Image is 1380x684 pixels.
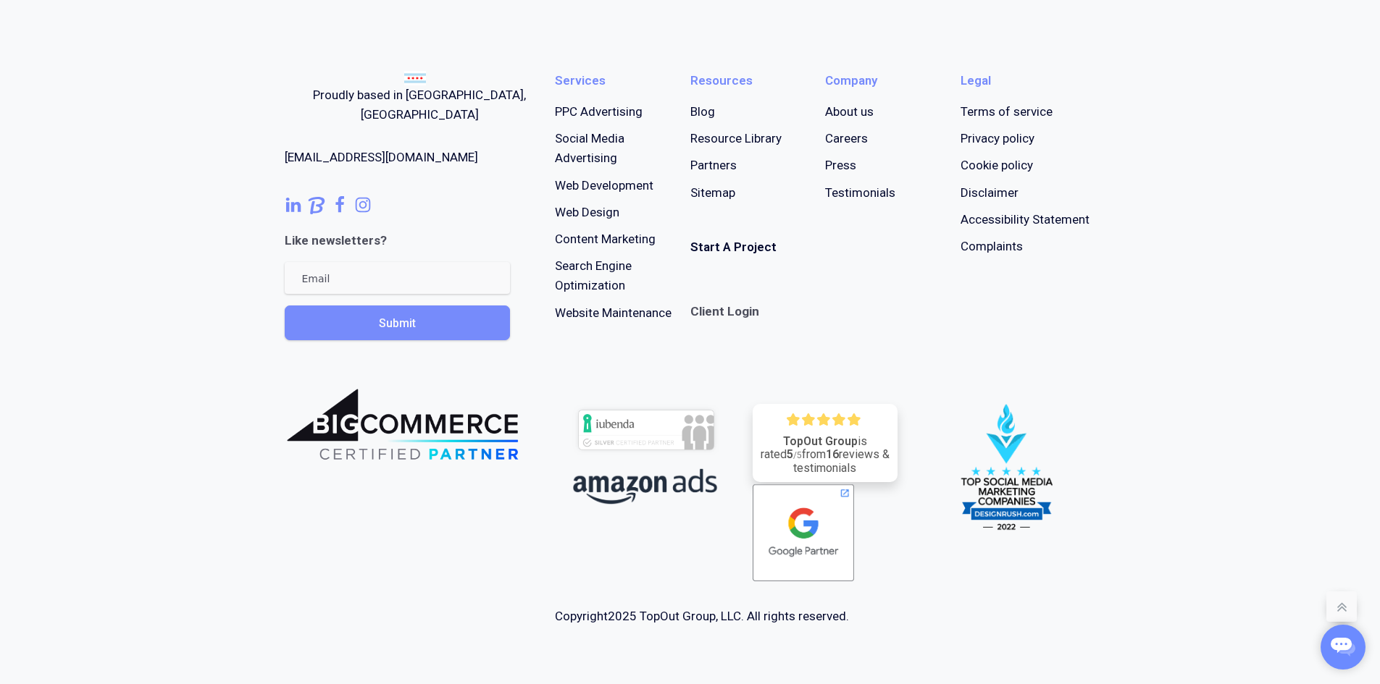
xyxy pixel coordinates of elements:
[555,129,624,168] a: Social MediaAdvertising
[555,71,606,90] div: Services
[572,444,720,459] a: iubenda Certified Silver Partner
[961,102,1053,122] a: Terms of service
[826,447,839,461] strong: 16
[285,148,478,167] a: [EMAIL_ADDRESS][DOMAIN_NAME]
[555,203,619,222] a: Web Design
[690,129,782,148] a: Resource Library
[285,262,510,294] input: Email
[961,210,1090,229] a: Accessibility Statement
[690,293,759,321] a: Client Login
[825,156,856,175] a: Press
[285,231,387,250] div: Like newsletters?
[354,196,372,214] a: Follow us on Instagram!
[760,435,890,475] div: is rated from reviews & testimonials
[753,482,854,583] img: PartnerBadgeClickable.svg
[690,183,735,203] a: Sitemap
[690,156,737,175] a: Partners
[555,607,849,626] div: Copyright 2025 TopOut Group, LLC. All rights reserved.
[787,447,793,461] strong: 5
[285,85,555,124] div: Proudly based in [GEOGRAPHIC_DATA], [GEOGRAPHIC_DATA]
[961,183,1019,203] a: Disclaimer
[961,71,991,90] div: Legal
[555,256,632,295] a: Search EngineOptimization
[961,129,1034,148] a: Privacy policy
[961,156,1033,175] a: Cookie policy
[555,102,643,122] a: PPC Advertising
[793,450,802,460] span: /5
[690,237,777,257] a: Start A Project
[690,240,777,254] strong: Start A Project
[753,404,898,482] a: TopOut Groupis rated5/5from16reviews & testimonials
[555,229,656,249] a: Content Marketing
[285,305,510,340] button: Submit
[572,404,720,456] img: iubenda Certified Silver Partner
[825,71,877,90] div: Company
[690,71,753,90] div: Resources
[783,434,858,448] strong: TopOut Group
[825,102,874,122] a: About us
[825,129,868,148] a: Careers
[555,303,672,323] a: Website Maintenance
[825,183,895,203] a: Testimonials
[555,176,653,195] a: Web Development
[285,71,555,124] a: Proudly based in [GEOGRAPHIC_DATA], [GEOGRAPHIC_DATA]
[961,237,1023,256] a: Complaints
[690,102,715,122] a: Blog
